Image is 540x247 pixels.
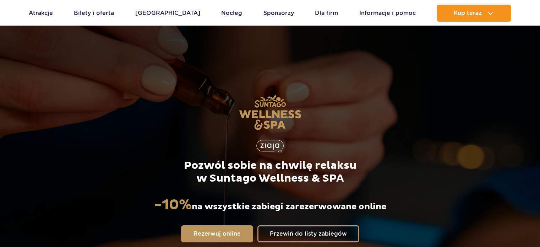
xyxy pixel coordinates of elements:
a: Atrakcje [29,5,53,22]
img: Suntago Wellness & SPA [239,95,301,130]
p: na wszystkie zabiegi zarezerwowane online [154,196,386,214]
span: Rezerwuj online [193,231,241,237]
p: Pozwól sobie na chwilę relaksu w Suntago Wellness & SPA [154,159,386,185]
a: Nocleg [221,5,242,22]
span: Przewiń do listy zabiegów [270,231,347,237]
a: [GEOGRAPHIC_DATA] [135,5,200,22]
a: Bilety i oferta [74,5,114,22]
button: Kup teraz [437,5,511,22]
a: Sponsorzy [263,5,294,22]
a: Rezerwuj online [181,225,253,242]
a: Informacje i pomoc [359,5,416,22]
strong: -10% [154,196,192,214]
a: Dla firm [315,5,338,22]
span: Kup teraz [454,10,482,16]
a: Przewiń do listy zabiegów [257,225,359,242]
